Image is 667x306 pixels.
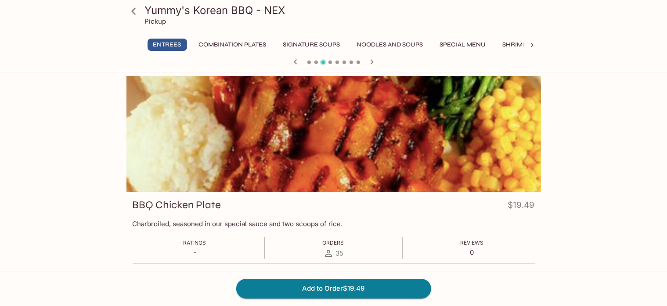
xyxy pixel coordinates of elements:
h4: $19.49 [508,198,535,215]
button: Noodles and Soups [352,39,428,51]
span: Reviews [461,239,484,246]
button: Special Menu [435,39,491,51]
span: Orders [323,239,344,246]
button: Combination Plates [194,39,271,51]
button: Shrimp Combos [498,39,561,51]
p: Charbroiled, seasoned in our special sauce and two scoops of rice. [133,220,535,228]
h4: 1st Vegetable Choice [133,270,213,280]
h3: BBQ Chicken Plate [133,198,221,212]
span: Ratings [184,239,206,246]
p: 0 [461,248,484,256]
span: 35 [335,249,343,257]
h3: Yummy's Korean BBQ - NEX [145,4,537,17]
button: Entrees [148,39,187,51]
button: Add to Order$19.49 [236,279,431,298]
p: - [184,248,206,256]
div: BBQ Chicken Plate [126,76,541,192]
button: Signature Soups [278,39,345,51]
p: Pickup [145,17,166,25]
